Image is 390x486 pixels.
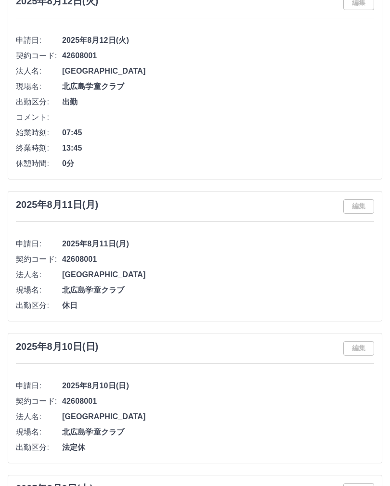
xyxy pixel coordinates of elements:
[62,35,374,47] span: 2025年8月12日(火)
[62,300,374,312] span: 休日
[16,239,62,250] span: 申請日:
[62,158,374,170] span: 0分
[62,269,374,281] span: [GEOGRAPHIC_DATA]
[16,97,62,108] span: 出勤区分:
[16,35,62,47] span: 申請日:
[62,81,374,93] span: 北広島学童クラブ
[62,239,374,250] span: 2025年8月11日(月)
[62,254,374,266] span: 42608001
[62,381,374,392] span: 2025年8月10日(日)
[62,396,374,408] span: 42608001
[62,143,374,154] span: 13:45
[16,396,62,408] span: 契約コード:
[62,97,374,108] span: 出勤
[62,51,374,62] span: 42608001
[16,381,62,392] span: 申請日:
[16,158,62,170] span: 休憩時間:
[62,66,374,77] span: [GEOGRAPHIC_DATA]
[16,300,62,312] span: 出勤区分:
[16,66,62,77] span: 法人名:
[16,81,62,93] span: 現場名:
[62,285,374,296] span: 北広島学童クラブ
[16,342,98,353] h3: 2025年8月10日(日)
[62,442,374,454] span: 法定休
[62,128,374,139] span: 07:45
[16,112,62,124] span: コメント:
[62,411,374,423] span: [GEOGRAPHIC_DATA]
[16,269,62,281] span: 法人名:
[16,51,62,62] span: 契約コード:
[16,442,62,454] span: 出勤区分:
[16,427,62,438] span: 現場名:
[62,427,374,438] span: 北広島学童クラブ
[16,254,62,266] span: 契約コード:
[16,128,62,139] span: 始業時刻:
[16,200,98,211] h3: 2025年8月11日(月)
[16,411,62,423] span: 法人名:
[16,285,62,296] span: 現場名:
[16,143,62,154] span: 終業時刻:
